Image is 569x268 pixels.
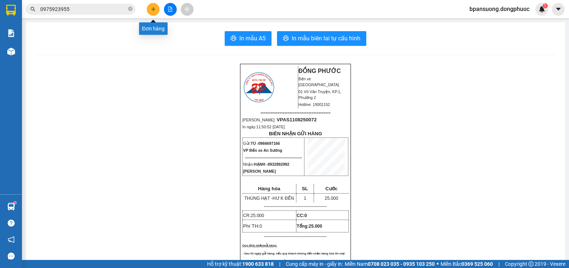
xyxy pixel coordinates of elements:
[244,196,294,201] span: THÙNG HẠT -
[441,260,493,268] span: Miền Bắc
[168,7,173,12] span: file-add
[498,260,499,268] span: |
[304,213,307,218] span: 0
[243,213,264,218] span: CR:
[277,117,317,122] span: VPAS1108250072
[304,196,306,201] span: 1
[242,234,348,239] p: -------------------------------------------
[251,213,264,218] span: 25.000
[299,68,341,74] strong: ĐỒNG PHƯỚC
[299,102,330,107] span: Hotline: 19001152
[242,252,345,263] span: - Sau 03 ngày gửi hàng, nếu quý khách không đến nhận hàng hóa thì mọi khiếu nại công ty sẽ không ...
[151,7,156,12] span: plus
[325,196,338,201] span: 25.000
[242,203,348,209] p: -------------------------------------------
[243,162,289,166] span: Nhận:
[242,261,274,267] strong: 1900 633 818
[552,3,565,16] button: caret-down
[261,110,330,115] span: -----------------------------------------
[8,236,15,243] span: notification
[292,34,360,43] span: In mẫu biên lai tự cấu hình
[128,6,132,13] span: close-circle
[239,34,266,43] span: In mẫu A5
[243,71,275,103] img: logo
[277,31,366,46] button: printerIn mẫu biên lai tự cấu hình
[299,89,341,100] span: 01 Võ Văn Truyện, KP.1, Phường 2
[8,220,15,227] span: question-circle
[258,186,280,191] span: Hàng hóa
[283,35,289,42] span: printer
[242,118,317,122] span: [PERSON_NAME]:
[164,3,177,16] button: file-add
[245,155,302,159] span: --------------------------------------------
[243,223,262,229] span: Phí TH:
[286,260,343,268] span: Cung cấp máy in - giấy in:
[259,224,262,229] span: 0
[30,7,35,12] span: search
[207,260,274,268] span: Hỗ trợ kỹ thuật:
[461,261,493,267] strong: 0369 525 060
[128,7,132,11] span: close-circle
[543,3,548,8] sup: 1
[302,186,308,191] span: SL
[279,260,280,268] span: |
[242,125,285,129] span: In ngày:
[225,31,272,46] button: printerIn mẫu A5
[184,7,190,12] span: aim
[243,141,280,146] span: Gửi:
[242,244,277,247] span: Quy định nhận/gửi hàng:
[299,77,339,87] span: Bến xe [GEOGRAPHIC_DATA]
[464,4,535,14] span: bpansuong.dongphuoc
[181,3,194,16] button: aim
[345,260,435,268] span: Miền Nam
[243,148,282,153] span: VP Bến xe An Sương
[14,202,16,204] sup: 1
[273,196,294,201] span: HƯ K ĐỀN
[544,3,546,8] span: 1
[325,186,337,191] span: Cước
[267,162,289,166] span: 0932892992
[8,253,15,260] span: message
[297,213,307,218] strong: CC:
[7,48,15,55] img: warehouse-icon
[6,5,16,16] img: logo-vxr
[368,261,435,267] strong: 0708 023 035 - 0935 103 250
[7,29,15,37] img: solution-icon
[147,3,160,16] button: plus
[437,263,439,265] span: ⚪️
[7,203,15,210] img: warehouse-icon
[231,35,236,42] span: printer
[528,261,534,267] span: copyright
[251,141,280,146] span: TÚ -
[297,224,322,229] span: Tổng:
[256,125,285,129] span: 11:50:52 [DATE]
[40,5,127,13] input: Tìm tên, số ĐT hoặc mã đơn
[539,6,545,12] img: icon-new-feature
[243,169,276,173] span: [PERSON_NAME]
[269,131,322,136] strong: BIÊN NHẬN GỬI HÀNG
[254,162,289,166] span: HẠNH -
[258,141,280,146] span: 0966697166
[309,224,322,229] span: 25.000
[555,6,562,12] span: caret-down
